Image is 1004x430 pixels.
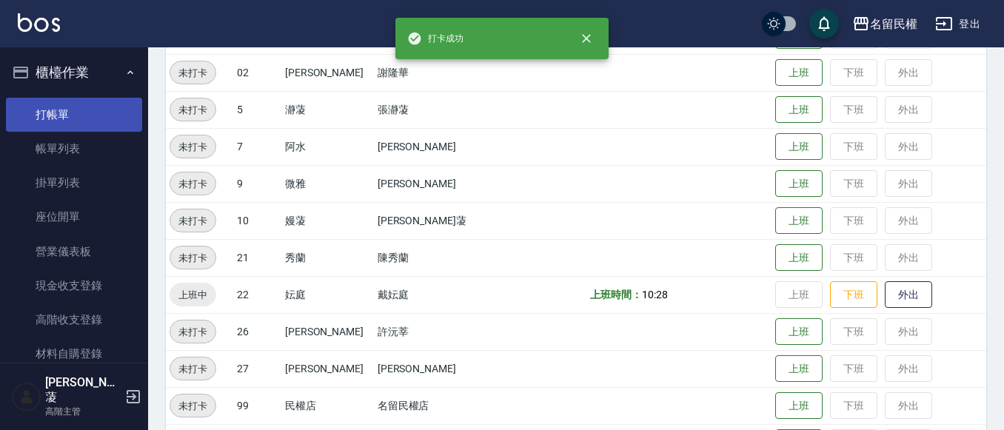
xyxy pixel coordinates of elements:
button: 上班 [775,170,823,198]
td: 陳秀蘭 [374,239,495,276]
td: 許沅莘 [374,313,495,350]
td: 27 [233,350,281,387]
span: 10:28 [642,289,668,300]
a: 現金收支登錄 [6,269,142,303]
img: Person [12,382,41,411]
td: 張瀞蓤 [374,91,495,128]
a: 座位開單 [6,200,142,234]
button: 上班 [775,392,823,420]
button: 登出 [929,10,986,38]
button: 上班 [775,59,823,87]
td: 嫚蓤 [281,202,374,239]
button: 上班 [775,96,823,124]
button: close [570,22,603,55]
span: 未打卡 [170,176,215,192]
button: 上班 [775,133,823,161]
button: 上班 [775,318,823,346]
p: 高階主管 [45,405,121,418]
td: 民權店 [281,387,374,424]
td: [PERSON_NAME] [281,54,374,91]
td: [PERSON_NAME]蓤 [374,202,495,239]
button: 上班 [775,355,823,383]
span: 未打卡 [170,213,215,229]
a: 掛單列表 [6,166,142,200]
td: [PERSON_NAME] [374,350,495,387]
td: 瀞蓤 [281,91,374,128]
span: 上班中 [170,287,216,303]
button: 下班 [830,281,877,309]
span: 未打卡 [170,398,215,414]
td: 秀蘭 [281,239,374,276]
button: 櫃檯作業 [6,53,142,92]
img: Logo [18,13,60,32]
button: 名留民權 [846,9,923,39]
span: 未打卡 [170,361,215,377]
td: [PERSON_NAME] [281,350,374,387]
td: 21 [233,239,281,276]
td: 10 [233,202,281,239]
td: [PERSON_NAME] [281,313,374,350]
td: [PERSON_NAME] [374,128,495,165]
td: 戴妘庭 [374,276,495,313]
a: 營業儀表板 [6,235,142,269]
td: 微雅 [281,165,374,202]
td: 妘庭 [281,276,374,313]
button: save [809,9,839,38]
button: 上班 [775,244,823,272]
td: 5 [233,91,281,128]
td: 22 [233,276,281,313]
td: 02 [233,54,281,91]
td: 26 [233,313,281,350]
td: 7 [233,128,281,165]
td: 99 [233,387,281,424]
span: 未打卡 [170,324,215,340]
a: 帳單列表 [6,132,142,166]
h5: [PERSON_NAME]蓤 [45,375,121,405]
td: 謝隆華 [374,54,495,91]
a: 高階收支登錄 [6,303,142,337]
span: 未打卡 [170,102,215,118]
button: 上班 [775,207,823,235]
div: 名留民權 [870,15,917,33]
td: 名留民權店 [374,387,495,424]
td: [PERSON_NAME] [374,165,495,202]
span: 未打卡 [170,250,215,266]
a: 打帳單 [6,98,142,132]
button: 外出 [885,281,932,309]
td: 阿水 [281,128,374,165]
td: 9 [233,165,281,202]
span: 打卡成功 [407,31,463,46]
a: 材料自購登錄 [6,337,142,371]
span: 未打卡 [170,139,215,155]
span: 未打卡 [170,65,215,81]
b: 上班時間： [590,289,642,300]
